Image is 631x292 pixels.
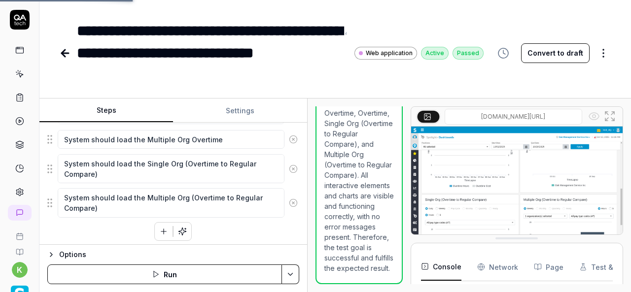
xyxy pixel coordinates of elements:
[421,253,461,281] button: Console
[4,225,35,240] a: Book a call with us
[4,240,35,256] a: Documentation
[39,99,173,123] button: Steps
[284,130,302,149] button: Remove step
[453,47,484,60] div: Passed
[491,43,515,63] button: View version history
[284,159,302,179] button: Remove step
[366,49,413,58] span: Web application
[586,108,602,124] button: Show all interative elements
[284,193,302,213] button: Remove step
[8,205,32,221] a: New conversation
[59,249,299,260] div: Options
[477,253,518,281] button: Network
[534,253,563,281] button: Page
[47,154,299,184] div: Suggestions
[47,264,282,284] button: Run
[47,188,299,218] div: Suggestions
[411,127,623,259] img: Screenshot
[521,43,590,63] button: Convert to draft
[602,108,618,124] button: Open in full screen
[12,262,28,278] button: k
[354,46,417,60] a: Web application
[47,129,299,150] div: Suggestions
[421,47,449,60] div: Active
[173,99,307,123] button: Settings
[47,249,299,260] button: Options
